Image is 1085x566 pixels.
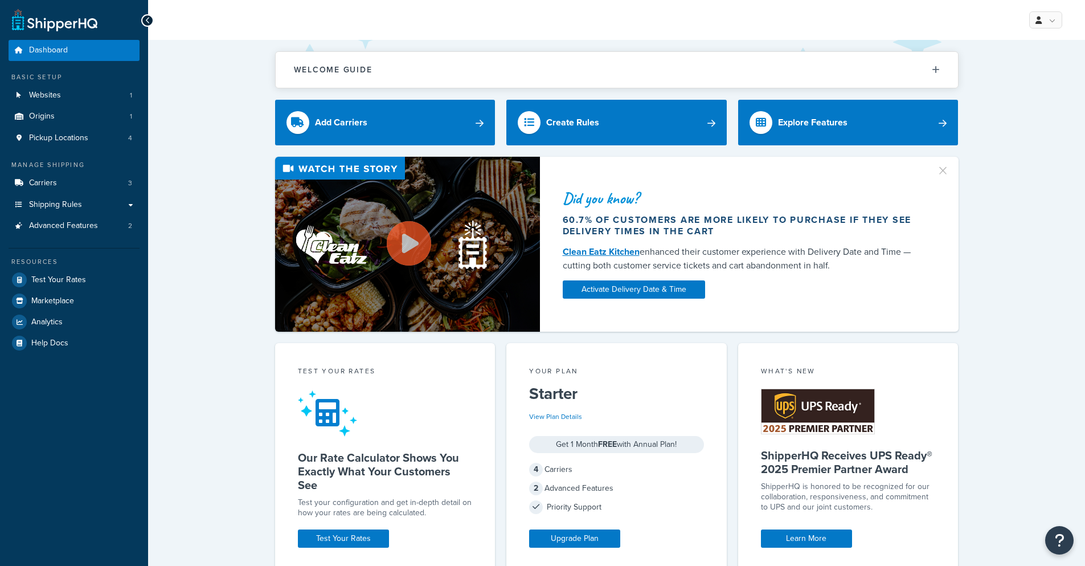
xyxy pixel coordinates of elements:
span: 2 [128,221,132,231]
div: Resources [9,257,140,267]
span: Shipping Rules [29,200,82,210]
a: Origins1 [9,106,140,127]
a: Advanced Features2 [9,215,140,237]
a: Marketplace [9,291,140,311]
a: Create Rules [506,100,727,145]
a: Add Carriers [275,100,496,145]
button: Open Resource Center [1045,526,1074,555]
span: 1 [130,112,132,121]
button: Welcome Guide [276,52,958,88]
li: Carriers [9,173,140,194]
h5: Our Rate Calculator Shows You Exactly What Your Customers See [298,451,473,492]
div: Advanced Features [529,481,704,496]
span: 1 [130,91,132,100]
div: Test your configuration and get in-depth detail on how your rates are being calculated. [298,498,473,518]
span: Analytics [31,317,63,327]
li: Origins [9,106,140,127]
a: Help Docs [9,333,140,353]
a: Test Your Rates [9,270,140,290]
div: Manage Shipping [9,160,140,170]
div: Priority Support [529,499,704,515]
h5: ShipperHQ Receives UPS Ready® 2025 Premier Partner Award [761,449,936,476]
span: Origins [29,112,55,121]
span: 3 [128,178,132,188]
div: 60.7% of customers are more likely to purchase if they see delivery times in the cart [563,214,923,237]
span: Marketplace [31,296,74,306]
div: Get 1 Month with Annual Plan! [529,436,704,453]
span: 2 [529,482,543,495]
span: Advanced Features [29,221,98,231]
span: Pickup Locations [29,133,88,143]
div: Test your rates [298,366,473,379]
p: ShipperHQ is honored to be recognized for our collaboration, responsiveness, and commitment to UP... [761,482,936,512]
span: 4 [128,133,132,143]
li: Advanced Features [9,215,140,237]
div: enhanced their customer experience with Delivery Date and Time — cutting both customer service ti... [563,245,923,272]
div: Your Plan [529,366,704,379]
div: Did you know? [563,190,923,206]
div: Carriers [529,462,704,478]
a: Upgrade Plan [529,530,620,548]
div: Basic Setup [9,72,140,82]
a: Learn More [761,530,852,548]
a: Dashboard [9,40,140,61]
a: Explore Features [738,100,959,145]
div: Add Carriers [315,115,367,131]
span: Help Docs [31,339,68,348]
div: Create Rules [546,115,599,131]
div: What's New [761,366,936,379]
a: View Plan Details [529,412,582,422]
a: Carriers3 [9,173,140,194]
span: Carriers [29,178,57,188]
div: Explore Features [778,115,847,131]
a: Activate Delivery Date & Time [563,280,705,299]
span: Dashboard [29,46,68,55]
h5: Starter [529,385,704,403]
a: Shipping Rules [9,194,140,215]
a: Pickup Locations4 [9,128,140,149]
span: 4 [529,463,543,477]
li: Websites [9,85,140,106]
span: Websites [29,91,61,100]
a: Test Your Rates [298,530,389,548]
img: Video thumbnail [275,157,540,332]
h2: Welcome Guide [294,66,372,74]
span: Test Your Rates [31,275,86,285]
a: Websites1 [9,85,140,106]
a: Clean Eatz Kitchen [563,245,640,258]
strong: FREE [598,438,617,450]
a: Analytics [9,312,140,332]
li: Pickup Locations [9,128,140,149]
